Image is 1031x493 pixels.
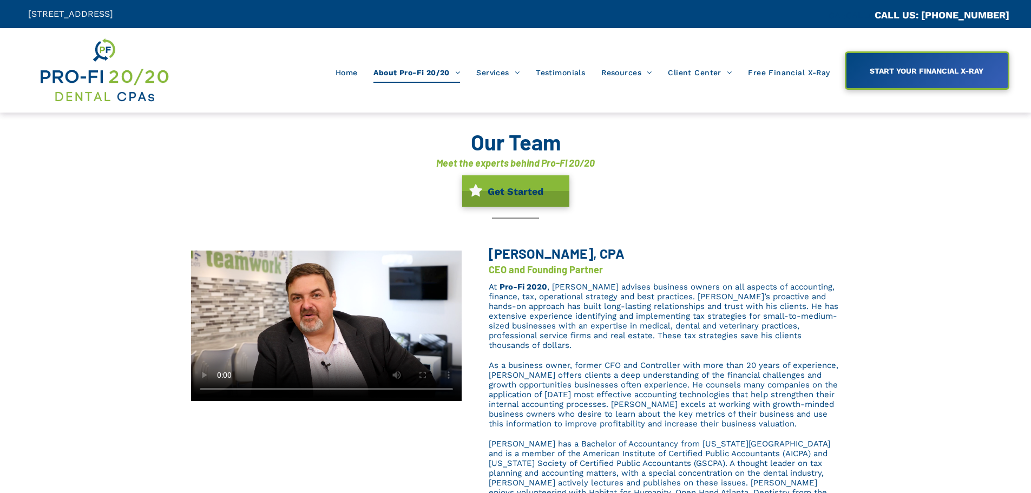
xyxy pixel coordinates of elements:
a: Pro-Fi 2020 [500,282,547,292]
font: Our Team [471,129,561,155]
a: Services [468,62,528,83]
span: [STREET_ADDRESS] [28,9,113,19]
a: Client Center [660,62,740,83]
font: CEO and Founding Partner [489,264,603,275]
a: START YOUR FINANCIAL X-RAY [845,51,1009,90]
font: Meet the experts behind Pro-Fi 20/20 [436,157,595,169]
a: Home [327,62,366,83]
a: Testimonials [528,62,593,83]
a: Get Started [462,175,569,207]
span: At [489,282,497,292]
span: Get Started [484,180,547,202]
span: [PERSON_NAME], CPA [489,245,625,261]
span: As a business owner, former CFO and Controller with more than 20 years of experience, [PERSON_NAM... [489,360,838,429]
img: Get Dental CPA Consulting, Bookkeeping, & Bank Loans [38,36,169,104]
a: Resources [593,62,660,83]
span: START YOUR FINANCIAL X-RAY [866,61,987,81]
a: CALL US: [PHONE_NUMBER] [875,9,1009,21]
a: Free Financial X-Ray [740,62,838,83]
span: , [PERSON_NAME] advises business owners on all aspects of accounting, finance, tax, operational s... [489,282,838,350]
a: About Pro-Fi 20/20 [365,62,468,83]
span: CA::CALLC [829,10,875,21]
